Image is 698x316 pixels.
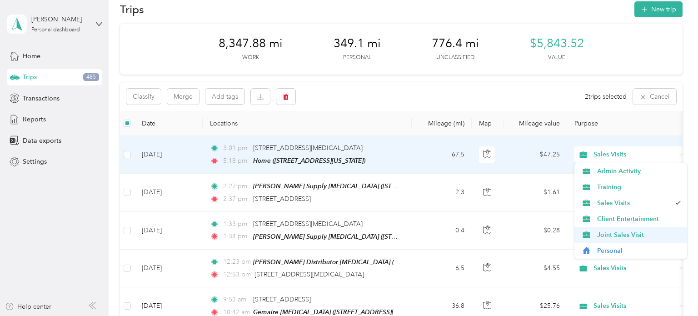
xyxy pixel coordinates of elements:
[83,73,99,81] span: 485
[135,136,203,174] td: [DATE]
[432,36,479,51] span: 776.4 mi
[472,111,504,136] th: Map
[135,212,203,250] td: [DATE]
[504,136,567,174] td: $47.25
[31,15,88,24] div: [PERSON_NAME]
[223,295,249,305] span: 9:53 am
[633,89,676,105] button: Cancel
[223,156,249,166] span: 5:18 pm
[242,54,259,62] p: Work
[223,231,249,241] span: 1:34 pm
[126,89,161,105] button: Classify
[223,219,249,229] span: 1:33 pm
[597,198,671,208] span: Sales Visits
[597,214,681,224] span: Client Entertainment
[597,246,681,256] span: Personal
[567,111,694,136] th: Purpose
[253,296,311,303] span: [STREET_ADDRESS]
[548,54,565,62] p: Value
[597,182,681,192] span: Training
[593,263,677,273] span: Sales Visits
[593,150,677,160] span: Sales Visits
[597,166,681,176] span: Admin Activity
[253,157,365,164] span: Home ([STREET_ADDRESS][US_STATE])
[223,181,249,191] span: 2:27 pm
[253,182,524,190] span: [PERSON_NAME] Supply [MEDICAL_DATA] ([STREET_ADDRESS][MEDICAL_DATA][US_STATE])
[412,212,472,250] td: 0.4
[167,89,199,105] button: Merge
[253,144,363,152] span: [STREET_ADDRESS][MEDICAL_DATA]
[504,174,567,211] td: $1.61
[23,94,60,103] span: Transactions
[223,257,249,267] span: 12:23 pm
[219,36,283,51] span: 8,347.88 mi
[23,51,40,61] span: Home
[223,143,249,153] span: 3:01 pm
[412,111,472,136] th: Mileage (mi)
[23,157,47,166] span: Settings
[203,111,412,136] th: Locations
[223,270,251,280] span: 12:53 pm
[253,195,311,203] span: [STREET_ADDRESS]
[412,174,472,211] td: 2.3
[647,265,698,316] iframe: Everlance-gr Chat Button Frame
[412,250,472,287] td: 6.5
[412,136,472,174] td: 67.5
[254,271,364,278] span: [STREET_ADDRESS][MEDICAL_DATA]
[530,36,584,51] span: $5,843.52
[135,250,203,287] td: [DATE]
[253,258,535,266] span: [PERSON_NAME] Distributor [MEDICAL_DATA] ([STREET_ADDRESS][MEDICAL_DATA][US_STATE])
[334,36,381,51] span: 349.1 mi
[253,233,524,241] span: [PERSON_NAME] Supply [MEDICAL_DATA] ([STREET_ADDRESS][MEDICAL_DATA][US_STATE])
[634,1,683,17] button: New trip
[593,301,677,311] span: Sales Visits
[23,72,37,82] span: Trips
[205,89,244,104] button: Add tags
[504,250,567,287] td: $4.55
[504,212,567,250] td: $0.28
[343,54,371,62] p: Personal
[436,54,474,62] p: Unclassified
[23,115,46,124] span: Reports
[223,194,249,204] span: 2:37 pm
[597,230,681,240] span: Joint Sales Visit
[31,27,80,33] div: Personal dashboard
[120,5,144,14] h1: Trips
[23,136,61,145] span: Data exports
[585,92,627,101] span: 2 trips selected
[253,308,476,316] span: Gemaire [MEDICAL_DATA] ([STREET_ADDRESS][MEDICAL_DATA][US_STATE])
[135,111,203,136] th: Date
[253,220,363,228] span: [STREET_ADDRESS][MEDICAL_DATA]
[504,111,567,136] th: Mileage value
[135,174,203,211] td: [DATE]
[5,302,51,311] button: Help center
